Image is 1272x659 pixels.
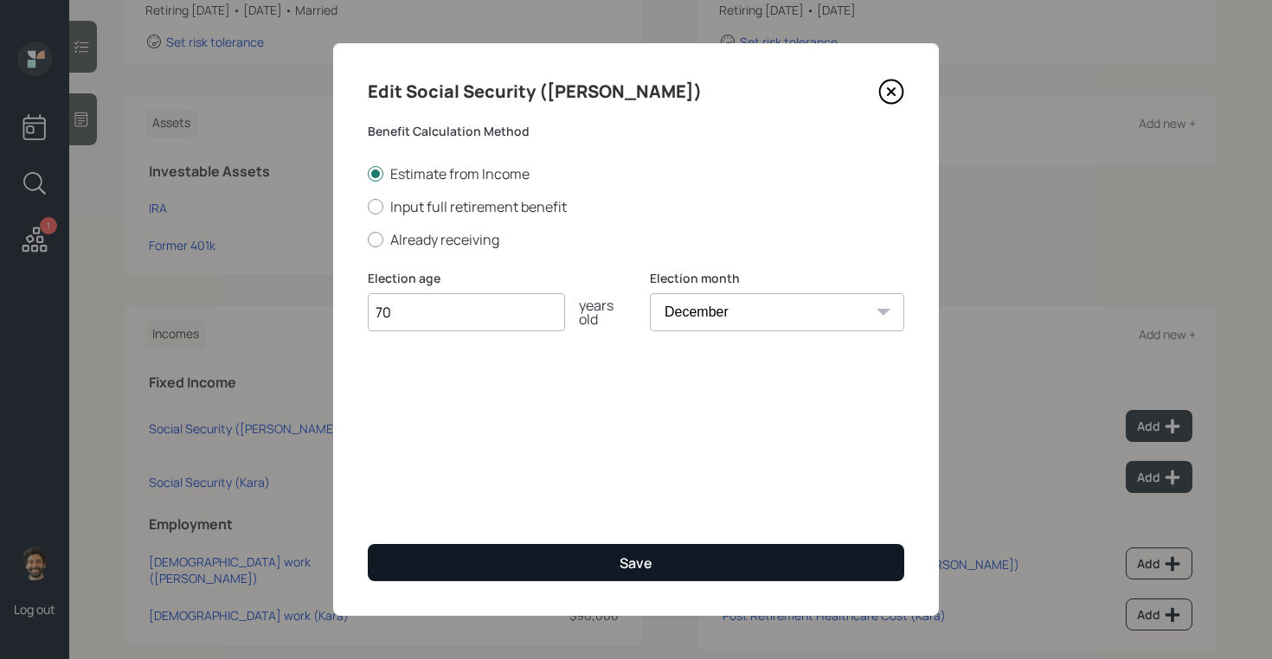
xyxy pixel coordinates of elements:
label: Benefit Calculation Method [368,123,904,140]
div: Save [620,553,652,573]
div: years old [565,298,622,326]
label: Input full retirement benefit [368,197,904,216]
label: Election age [368,270,622,287]
h4: Edit Social Security ([PERSON_NAME]) [368,78,702,106]
label: Estimate from Income [368,164,904,183]
label: Election month [650,270,904,287]
label: Already receiving [368,230,904,249]
button: Save [368,544,904,581]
